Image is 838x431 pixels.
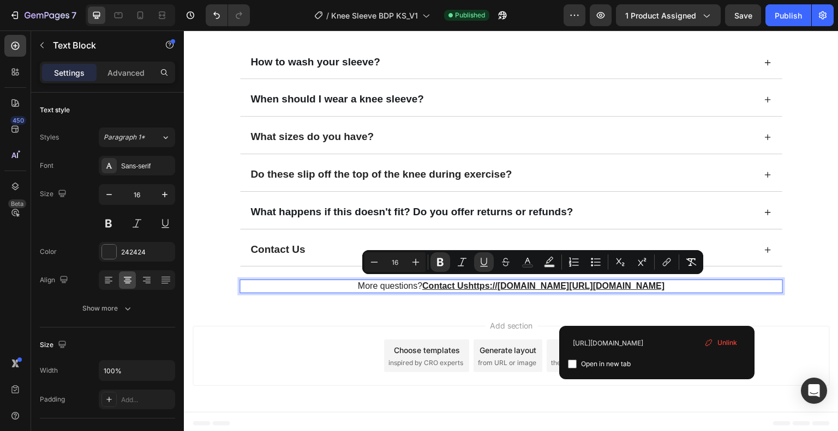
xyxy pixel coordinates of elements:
input: Paste link here [568,335,746,352]
span: Paragraph 1* [104,132,145,142]
div: Text style [40,105,70,115]
div: Align [40,273,70,288]
button: 1 product assigned [616,4,721,26]
input: Auto [99,361,175,380]
span: / [326,10,329,21]
div: Open Intercom Messenger [801,378,827,404]
p: Settings [54,67,85,78]
span: Published [455,10,485,20]
span: inspired by CRO experts [205,327,279,337]
span: Open in new tab [581,357,631,371]
div: Add blank section [375,314,442,325]
div: Padding [40,394,65,404]
div: Color [40,247,57,257]
div: Styles [40,132,59,142]
span: from URL or image [294,327,352,337]
span: 1 product assigned [625,10,696,21]
div: Add... [121,395,172,405]
div: Sans-serif [121,161,172,171]
div: Size [40,187,69,202]
div: 450 [10,116,26,125]
div: Beta [8,199,26,208]
div: Publish [775,10,802,21]
span: Knee Sleeve BDP KS_V1 [331,10,418,21]
div: Choose templates [210,314,276,325]
p: 7 [71,9,76,22]
div: Font [40,161,53,171]
span: Add section [302,289,354,301]
p: Advanced [107,67,145,78]
span: Save [734,11,752,20]
div: Width [40,366,58,375]
span: Unlink [717,338,737,348]
button: Publish [765,4,811,26]
span: then drag & drop elements [367,327,448,337]
button: Paragraph 1* [99,128,175,147]
div: Generate layout [296,314,353,325]
button: Save [725,4,761,26]
a: Contact Ushttps://[DOMAIN_NAME][URL][DOMAIN_NAME] [238,251,481,260]
p: Text Block [53,39,146,52]
button: 7 [4,4,81,26]
button: Show more [40,299,175,318]
div: Undo/Redo [206,4,250,26]
div: 242424 [121,247,172,257]
div: Show more [82,303,133,314]
iframe: Design area [184,31,838,431]
div: Size [40,338,69,353]
div: Editor contextual toolbar [362,250,703,274]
